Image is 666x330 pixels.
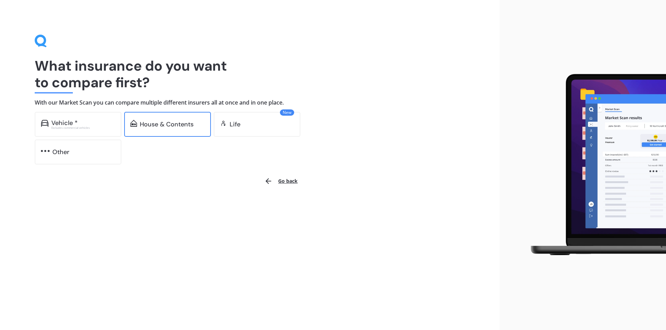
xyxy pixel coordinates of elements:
[280,109,294,116] span: New
[41,148,50,154] img: other.81dba5aafe580aa69f38.svg
[260,173,302,189] button: Go back
[52,149,69,155] div: Other
[35,57,465,91] h1: What insurance do you want to compare first?
[230,121,240,128] div: Life
[140,121,194,128] div: House & Contents
[41,120,49,127] img: car.f15378c7a67c060ca3f3.svg
[35,99,465,106] h4: With our Market Scan you can compare multiple different insurers all at once and in one place.
[521,70,666,260] img: laptop.webp
[51,119,78,126] div: Vehicle *
[220,120,227,127] img: life.f720d6a2d7cdcd3ad642.svg
[130,120,137,127] img: home-and-contents.b802091223b8502ef2dd.svg
[51,126,115,129] div: Excludes commercial vehicles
